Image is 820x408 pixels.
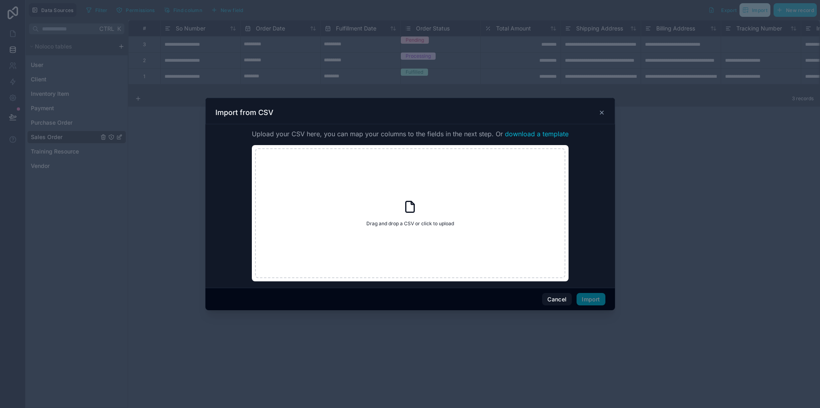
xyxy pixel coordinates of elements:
span: Upload your CSV here, you can map your columns to the fields in the next step. Or [252,129,569,139]
span: Drag and drop a CSV or click to upload [366,220,454,227]
button: download a template [505,129,569,139]
button: Cancel [542,293,572,306]
h3: Import from CSV [215,108,273,117]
